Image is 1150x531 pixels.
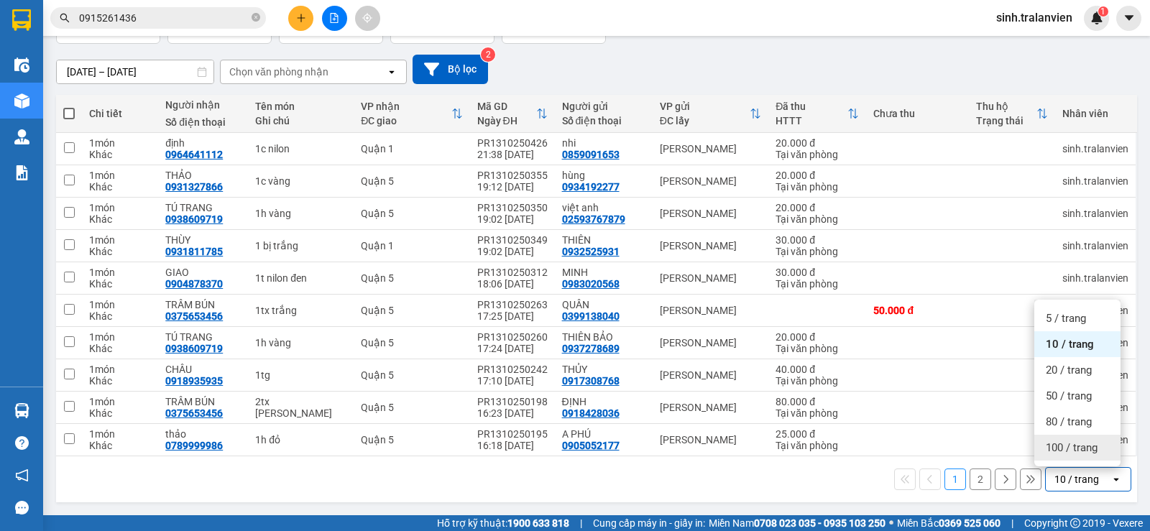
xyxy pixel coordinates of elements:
[562,310,620,322] div: 0399138040
[477,407,548,419] div: 16:23 [DATE]
[660,208,761,219] div: [PERSON_NAME]
[165,116,241,128] div: Số điện thoại
[776,202,859,213] div: 20.000 đ
[1062,240,1128,251] div: sinh.tralanvien
[1046,415,1092,429] span: 80 / trang
[562,115,645,126] div: Số điện thoại
[361,272,462,284] div: Quận 5
[255,115,346,126] div: Ghi chú
[889,520,893,526] span: ⚪️
[255,337,346,348] div: 1h vàng
[89,267,151,278] div: 1 món
[89,202,151,213] div: 1 món
[89,149,151,160] div: Khác
[939,517,1000,529] strong: 0369 525 060
[776,428,859,440] div: 25.000 đ
[437,515,569,531] span: Hỗ trợ kỹ thuật:
[79,10,249,26] input: Tìm tên, số ĐT hoặc mã đơn
[593,515,705,531] span: Cung cấp máy in - giấy in:
[60,13,70,23] span: search
[660,240,761,251] div: [PERSON_NAME]
[165,343,223,354] div: 0938609719
[296,13,306,23] span: plus
[969,95,1055,133] th: Toggle SortBy
[1062,143,1128,154] div: sinh.tralanvien
[1062,108,1128,119] div: Nhân viên
[562,234,645,246] div: THIÊN
[361,101,451,112] div: VP nhận
[1046,389,1092,403] span: 50 / trang
[355,6,380,31] button: aim
[1054,472,1099,486] div: 10 / trang
[970,468,991,490] button: 2
[1034,300,1121,466] ul: Menu
[776,246,859,257] div: Tại văn phòng
[1062,272,1128,284] div: sinh.tralanvien
[413,55,488,84] button: Bộ lọc
[361,175,462,187] div: Quận 5
[477,202,548,213] div: PR1310250350
[477,115,536,126] div: Ngày ĐH
[660,101,750,112] div: VP gửi
[1070,518,1080,528] span: copyright
[1123,11,1136,24] span: caret-down
[562,202,645,213] div: việt anh
[1110,474,1122,485] svg: open
[660,337,761,348] div: [PERSON_NAME]
[89,278,151,290] div: Khác
[354,95,469,133] th: Toggle SortBy
[165,181,223,193] div: 0931327866
[255,101,346,112] div: Tên món
[165,246,223,257] div: 0931811785
[229,65,328,79] div: Chọn văn phòng nhận
[507,517,569,529] strong: 1900 633 818
[562,246,620,257] div: 0932525931
[252,11,260,25] span: close-circle
[15,468,29,482] span: notification
[165,278,223,290] div: 0904878370
[776,278,859,290] div: Tại văn phòng
[562,428,645,440] div: A PHÚ
[165,299,241,310] div: TRÂM BÚN
[477,343,548,354] div: 17:24 [DATE]
[477,267,548,278] div: PR1310250312
[165,202,241,213] div: TÚ TRANG
[89,407,151,419] div: Khác
[361,337,462,348] div: Quận 5
[361,208,462,219] div: Quận 5
[477,278,548,290] div: 18:06 [DATE]
[562,299,645,310] div: QUÂN
[562,343,620,354] div: 0937278689
[255,208,346,219] div: 1h vàng
[15,501,29,514] span: message
[562,267,645,278] div: MINH
[660,305,761,316] div: [PERSON_NAME]
[165,396,241,407] div: TRÂM BÚN
[776,181,859,193] div: Tại văn phòng
[361,240,462,251] div: Quận 1
[477,149,548,160] div: 21:38 [DATE]
[470,95,555,133] th: Toggle SortBy
[89,364,151,375] div: 1 món
[477,375,548,387] div: 17:10 [DATE]
[89,213,151,225] div: Khác
[89,181,151,193] div: Khác
[255,143,346,154] div: 1c nilon
[944,468,966,490] button: 1
[255,272,346,284] div: 1t nilon đen
[776,407,859,419] div: Tại văn phòng
[477,310,548,322] div: 17:25 [DATE]
[477,213,548,225] div: 19:02 [DATE]
[14,129,29,144] img: warehouse-icon
[255,396,346,419] div: 2tx vàng
[660,143,761,154] div: [PERSON_NAME]
[477,181,548,193] div: 19:12 [DATE]
[477,234,548,246] div: PR1310250349
[776,101,847,112] div: Đã thu
[776,396,859,407] div: 80.000 đ
[660,434,761,445] div: [PERSON_NAME]
[562,213,625,225] div: 02593767879
[288,6,313,31] button: plus
[562,440,620,451] div: 0905052177
[562,407,620,419] div: 0918428036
